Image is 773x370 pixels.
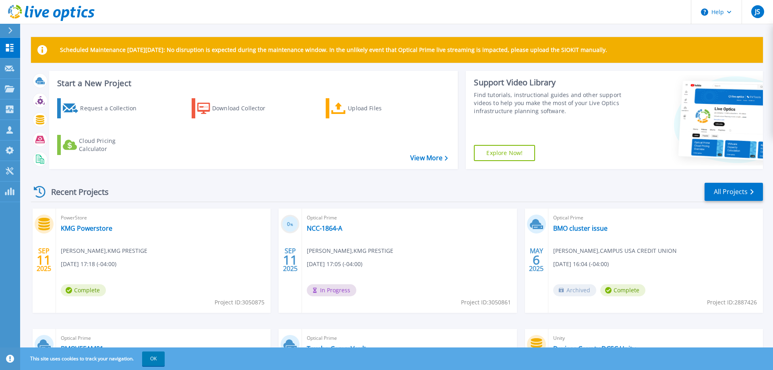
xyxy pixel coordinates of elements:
[410,154,448,162] a: View More
[36,245,52,275] div: SEP 2025
[553,334,758,343] span: Unity
[57,135,147,155] a: Cloud Pricing Calculator
[553,213,758,222] span: Optical Prime
[348,100,412,116] div: Upload Files
[57,79,448,88] h3: Start a New Project
[307,334,512,343] span: Optical Prime
[600,284,645,296] span: Complete
[31,182,120,202] div: Recent Projects
[61,224,112,232] a: KMG Powerstore
[80,100,145,116] div: Request a Collection
[61,260,116,269] span: [DATE] 17:18 (-04:00)
[307,284,356,296] span: In Progress
[307,224,342,232] a: NCC-1864-A
[283,256,298,263] span: 11
[307,260,362,269] span: [DATE] 17:05 (-04:00)
[307,213,512,222] span: Optical Prime
[215,298,265,307] span: Project ID: 3050875
[553,260,609,269] span: [DATE] 16:04 (-04:00)
[553,345,636,353] a: Daviess County DCSC Unity
[212,100,277,116] div: Download Collector
[461,298,511,307] span: Project ID: 3050861
[553,246,677,255] span: [PERSON_NAME] , CAMPUS USA CREDIT UNION
[61,284,106,296] span: Complete
[533,256,540,263] span: 6
[705,183,763,201] a: All Projects
[142,351,165,366] button: OK
[61,213,266,222] span: PowerStore
[61,334,266,343] span: Optical Prime
[192,98,281,118] a: Download Collector
[57,98,147,118] a: Request a Collection
[22,351,165,366] span: This site uses cookies to track your navigation.
[474,91,625,115] div: Find tutorials, instructional guides and other support videos to help you make the most of your L...
[474,77,625,88] div: Support Video Library
[283,245,298,275] div: SEP 2025
[755,8,760,15] span: JS
[529,245,544,275] div: MAY 2025
[61,246,147,255] span: [PERSON_NAME] , KMG PRESTIGE
[307,246,393,255] span: [PERSON_NAME] , KMG PRESTIGE
[553,284,596,296] span: Archived
[707,298,757,307] span: Project ID: 2887426
[281,220,300,229] h3: 0
[290,222,293,227] span: %
[307,345,366,353] a: Tsusho CommVault
[326,98,415,118] a: Upload Files
[37,256,51,263] span: 11
[61,345,103,353] a: BMOVEEAM01
[60,47,607,53] p: Scheduled Maintenance [DATE][DATE]: No disruption is expected during the maintenance window. In t...
[553,224,608,232] a: BMO cluster issue
[474,145,535,161] a: Explore Now!
[79,137,143,153] div: Cloud Pricing Calculator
